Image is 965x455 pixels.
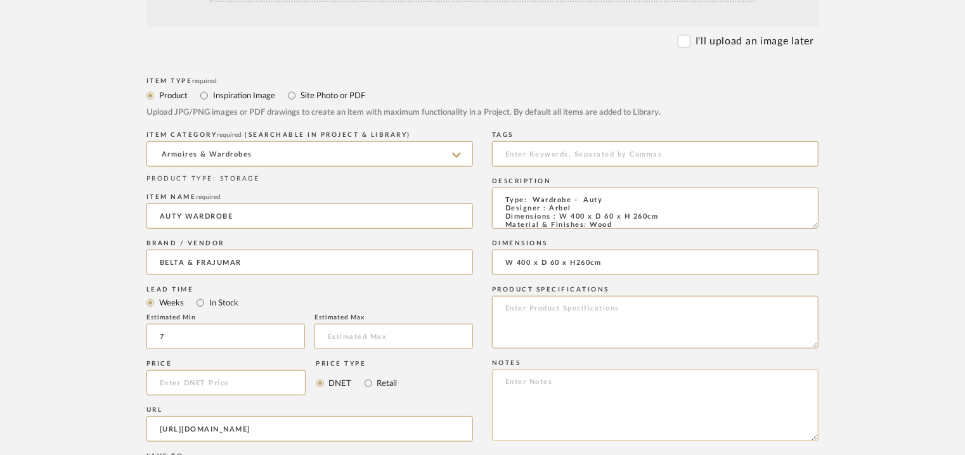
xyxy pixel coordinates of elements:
[146,314,305,321] div: Estimated Min
[146,360,306,368] div: Price
[146,77,819,85] div: Item Type
[146,106,819,119] div: Upload JPG/PNG images or PDF drawings to create an item with maximum functionality in a Project. ...
[208,296,238,310] label: In Stock
[146,193,473,201] div: Item name
[158,296,184,310] label: Weeks
[696,34,814,49] label: I'll upload an image later
[492,141,819,167] input: Enter Keywords, Separated by Commas
[212,89,275,103] label: Inspiration Image
[146,240,473,247] div: Brand / Vendor
[492,359,819,367] div: Notes
[146,131,473,139] div: ITEM CATEGORY
[146,324,305,349] input: Estimated Min
[376,376,398,390] label: Retail
[146,406,473,414] div: URL
[146,416,473,442] input: Enter URL
[492,240,819,247] div: Dimensions
[245,132,411,138] span: (Searchable in Project & Library)
[314,314,473,321] div: Estimated Max
[492,131,819,139] div: Tags
[316,360,398,368] div: Price Type
[146,174,473,184] div: PRODUCT TYPE
[328,376,352,390] label: DNET
[197,194,221,200] span: required
[146,203,473,229] input: Enter Name
[146,141,473,167] input: Type a category to search and select
[146,87,819,103] mat-radio-group: Select item type
[146,286,473,293] div: Lead Time
[158,89,188,103] label: Product
[492,250,819,275] input: Enter Dimensions
[146,295,473,311] mat-radio-group: Select item type
[193,78,217,84] span: required
[217,132,242,138] span: required
[213,176,260,182] span: : STORAGE
[492,177,819,185] div: Description
[146,250,473,275] input: Unknown
[314,324,473,349] input: Estimated Max
[492,286,819,293] div: Product Specifications
[299,89,365,103] label: Site Photo or PDF
[146,370,306,395] input: Enter DNET Price
[316,370,398,395] mat-radio-group: Select price type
